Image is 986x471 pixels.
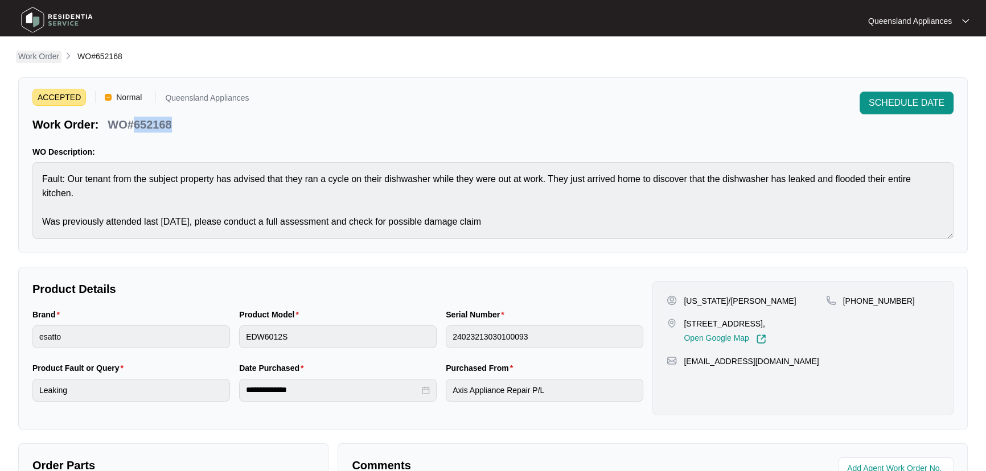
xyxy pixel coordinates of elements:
span: ACCEPTED [32,89,86,106]
input: Date Purchased [246,384,420,396]
span: SCHEDULE DATE [869,96,944,110]
p: [US_STATE]/[PERSON_NAME] [684,295,796,307]
img: dropdown arrow [962,18,969,24]
input: Product Fault or Query [32,379,230,402]
img: map-pin [667,356,677,366]
p: WO Description: [32,146,954,158]
label: Serial Number [446,309,508,320]
p: Queensland Appliances [165,94,249,106]
p: [PHONE_NUMBER] [843,295,915,307]
img: map-pin [667,318,677,328]
textarea: Fault: Our tenant from the subject property has advised that they ran a cycle on their dishwasher... [32,162,954,239]
p: Product Details [32,281,643,297]
p: WO#652168 [108,117,171,133]
img: residentia service logo [17,3,97,37]
img: Link-External [756,334,766,344]
input: Brand [32,325,230,348]
input: Product Model [239,325,437,348]
input: Serial Number [446,325,643,348]
p: [STREET_ADDRESS], [684,318,766,329]
label: Brand [32,309,64,320]
span: Normal [112,89,146,106]
a: Open Google Map [684,334,766,344]
label: Product Fault or Query [32,362,128,374]
label: Product Model [239,309,303,320]
img: Vercel Logo [105,94,112,101]
img: map-pin [826,295,836,305]
p: Work Order: [32,117,98,133]
label: Date Purchased [239,362,308,374]
button: SCHEDULE DATE [860,92,954,114]
img: user-pin [667,295,677,305]
label: Purchased From [446,362,517,374]
input: Purchased From [446,379,643,402]
p: [EMAIL_ADDRESS][DOMAIN_NAME] [684,356,819,367]
span: WO#652168 [77,52,122,61]
p: Work Order [18,51,59,62]
img: chevron-right [64,51,73,60]
a: Work Order [16,51,61,63]
p: Queensland Appliances [868,15,952,27]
